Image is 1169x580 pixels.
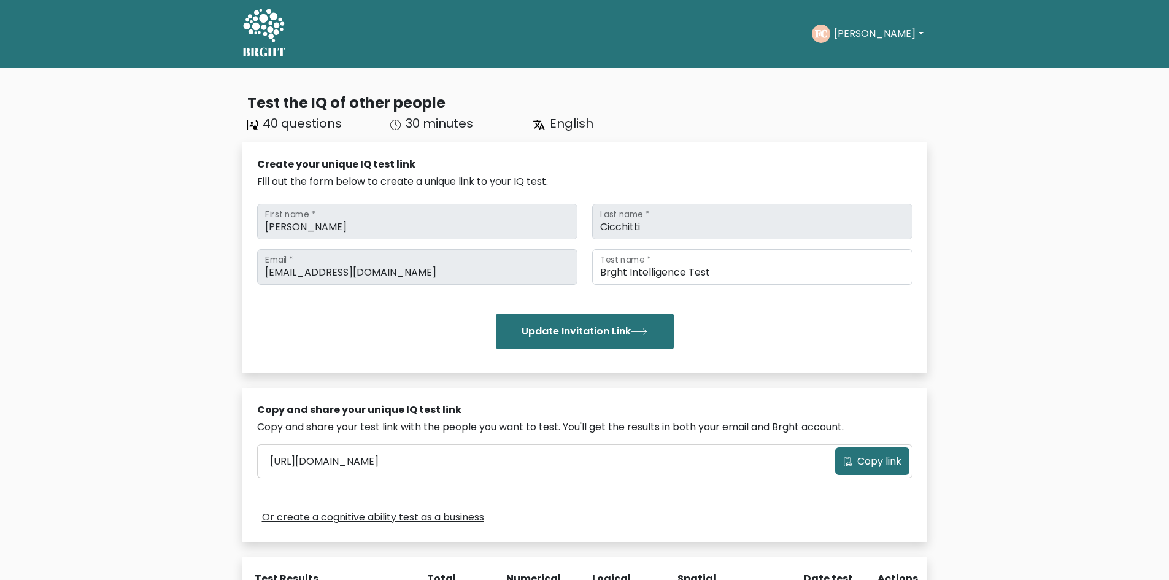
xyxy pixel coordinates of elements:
[242,45,287,60] h5: BRGHT
[257,204,577,239] input: First name
[550,115,593,132] span: English
[857,454,901,469] span: Copy link
[830,26,927,42] button: [PERSON_NAME]
[815,26,828,41] text: FC
[592,204,912,239] input: Last name
[835,447,909,475] button: Copy link
[592,249,912,285] input: Test name
[257,249,577,285] input: Email
[257,420,912,435] div: Copy and share your test link with the people you want to test. You'll get the results in both yo...
[257,157,912,172] div: Create your unique IQ test link
[247,92,927,114] div: Test the IQ of other people
[257,174,912,189] div: Fill out the form below to create a unique link to your IQ test.
[496,314,674,349] button: Update Invitation Link
[406,115,473,132] span: 30 minutes
[262,510,484,525] a: Or create a cognitive ability test as a business
[257,403,912,417] div: Copy and share your unique IQ test link
[242,5,287,63] a: BRGHT
[263,115,342,132] span: 40 questions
